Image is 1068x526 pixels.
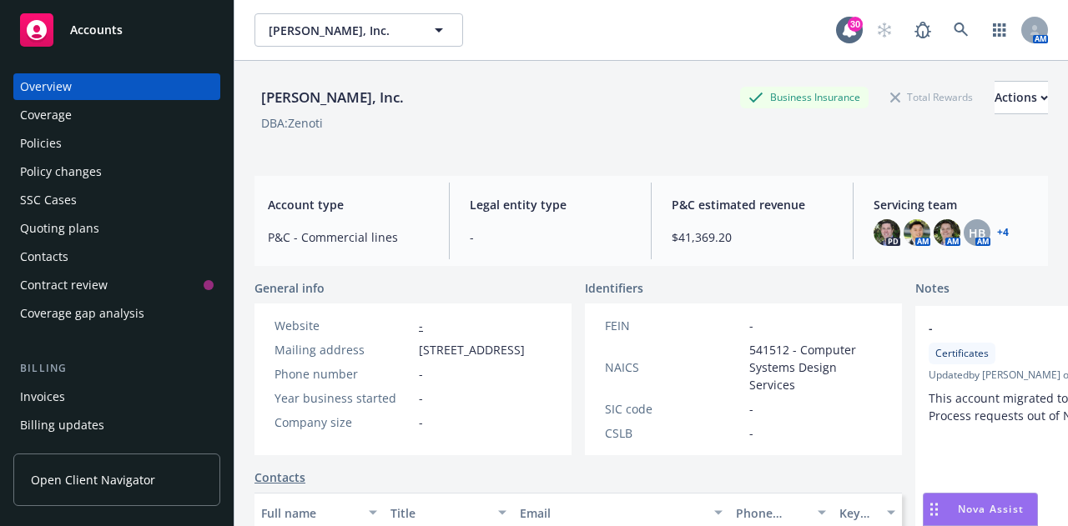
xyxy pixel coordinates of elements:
span: 541512 - Computer Systems Design Services [749,341,882,393]
span: $41,369.20 [672,228,833,246]
div: [PERSON_NAME], Inc. [254,87,411,108]
a: Overview [13,73,220,100]
div: Total Rewards [882,87,981,108]
div: SIC code [605,400,743,418]
div: Phone number [275,365,412,383]
a: Accounts [13,7,220,53]
span: Servicing team [874,196,1035,213]
span: - [749,400,753,418]
span: [PERSON_NAME], Inc. [269,22,413,39]
a: Contacts [254,468,305,486]
span: - [419,389,423,407]
a: +4 [997,228,1009,238]
span: Open Client Navigator [31,471,155,488]
span: P&C estimated revenue [672,196,833,213]
a: Report a Bug [906,13,940,47]
div: Contract review [20,272,108,298]
div: Coverage gap analysis [20,300,144,327]
div: Invoices [20,383,65,410]
div: Billing [13,360,220,377]
span: Legal entity type [470,196,631,213]
a: Contacts [13,243,220,270]
a: Billing updates [13,412,220,438]
div: Policies [20,130,62,157]
a: - [419,318,423,333]
div: Drag to move [924,493,945,525]
button: Nova Assist [923,493,1038,526]
div: Business Insurance [740,87,869,108]
a: Invoices [13,383,220,410]
a: Coverage [13,102,220,128]
a: Coverage gap analysis [13,300,220,327]
span: Account type [268,196,429,213]
a: Policy changes [13,158,220,185]
div: Email [520,504,704,522]
div: NAICS [605,358,743,376]
div: Quoting plans [20,215,99,242]
span: Accounts [70,23,123,37]
a: Quoting plans [13,215,220,242]
span: - [470,228,631,246]
span: HB [969,224,985,242]
div: Website [275,317,412,334]
span: Notes [915,279,950,299]
a: Policies [13,130,220,157]
span: [STREET_ADDRESS] [419,341,525,358]
div: Phone number [736,504,808,522]
div: Mailing address [275,341,412,358]
img: photo [934,219,960,246]
img: photo [874,219,900,246]
div: Full name [261,504,359,522]
span: - [419,365,423,383]
span: - [749,317,753,334]
div: Title [390,504,488,522]
span: Identifiers [585,279,643,297]
span: Certificates [935,346,989,361]
span: - [749,424,753,442]
div: DBA: Zenoti [261,114,323,132]
a: Start snowing [868,13,901,47]
a: Search [945,13,978,47]
div: Company size [275,413,412,431]
button: [PERSON_NAME], Inc. [254,13,463,47]
a: Contract review [13,272,220,298]
div: FEIN [605,317,743,334]
a: SSC Cases [13,187,220,213]
div: Contacts [20,243,68,270]
span: P&C - Commercial lines [268,228,429,246]
div: Overview [20,73,72,100]
div: Policy changes [20,158,102,185]
div: Key contact [839,504,877,522]
span: - [419,413,423,431]
div: CSLB [605,424,743,442]
div: 30 [848,17,863,32]
div: Coverage [20,102,72,128]
div: Actions [995,82,1048,113]
img: photo [904,219,930,246]
div: SSC Cases [20,187,77,213]
div: Billing updates [20,412,104,438]
button: Actions [995,81,1048,114]
a: Switch app [983,13,1016,47]
span: Nova Assist [958,502,1024,516]
span: General info [254,279,325,297]
div: Year business started [275,389,412,407]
